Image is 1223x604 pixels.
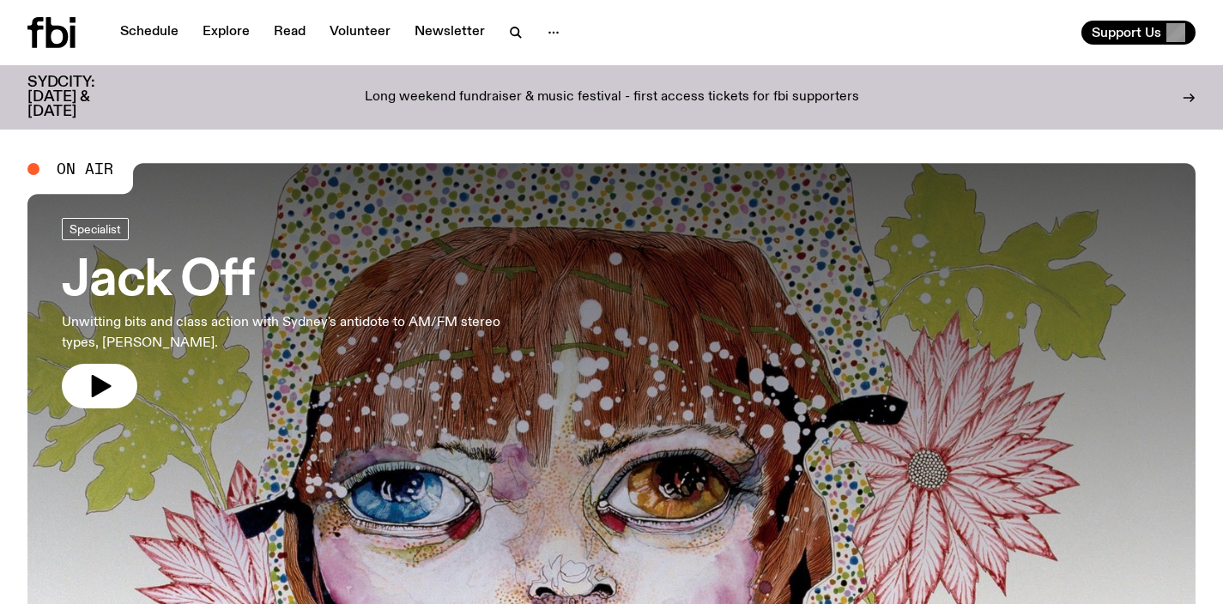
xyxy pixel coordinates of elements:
[110,21,189,45] a: Schedule
[192,21,260,45] a: Explore
[1081,21,1196,45] button: Support Us
[62,257,501,305] h3: Jack Off
[70,222,121,235] span: Specialist
[62,218,501,408] a: Jack OffUnwitting bits and class action with Sydney's antidote to AM/FM stereo types, [PERSON_NAME].
[27,75,137,119] h3: SYDCITY: [DATE] & [DATE]
[404,21,495,45] a: Newsletter
[62,312,501,353] p: Unwitting bits and class action with Sydney's antidote to AM/FM stereo types, [PERSON_NAME].
[263,21,316,45] a: Read
[319,21,401,45] a: Volunteer
[365,90,859,106] p: Long weekend fundraiser & music festival - first access tickets for fbi supporters
[1092,25,1161,40] span: Support Us
[57,161,113,177] span: On Air
[62,218,129,240] a: Specialist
